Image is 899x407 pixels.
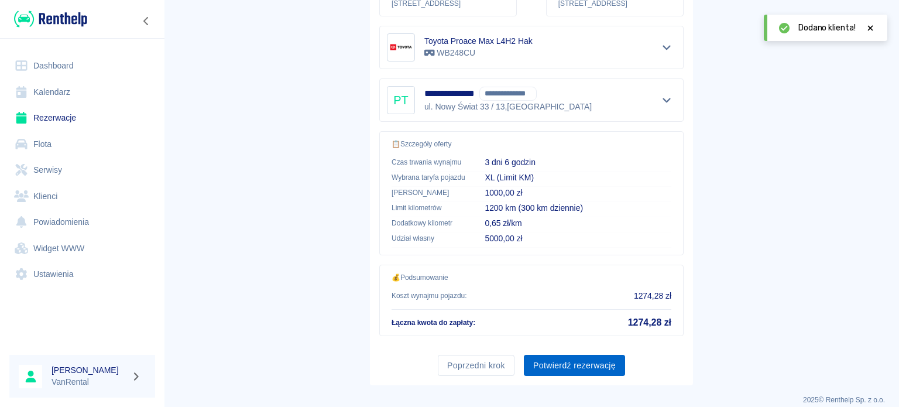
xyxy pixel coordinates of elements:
[424,35,533,47] h6: Toyota Proace Max L4H2 Hak
[389,36,413,59] img: Image
[14,9,87,29] img: Renthelp logo
[9,209,155,235] a: Powiadomienia
[438,355,514,377] button: Poprzedni krok
[392,187,466,198] p: [PERSON_NAME]
[9,183,155,210] a: Klienci
[138,13,155,29] button: Zwiń nawigację
[9,131,155,158] a: Flota
[634,290,671,302] p: 1274,28 zł
[392,272,671,283] p: 💰 Podsumowanie
[392,139,671,149] p: 📋 Szczegóły oferty
[9,235,155,262] a: Widget WWW
[9,261,155,288] a: Ustawienia
[485,202,671,214] p: 1200 km (300 km dziennie)
[657,92,677,108] button: Pokaż szczegóły
[9,53,155,79] a: Dashboard
[52,364,126,376] h6: [PERSON_NAME]
[424,47,533,59] p: WB248CU
[392,317,475,328] p: Łączna kwota do zapłaty :
[392,157,466,167] p: Czas trwania wynajmu
[628,317,671,329] h5: 1274,28 zł
[524,355,625,377] button: Potwierdź rezerwację
[9,105,155,131] a: Rezerwacje
[9,157,155,183] a: Serwisy
[392,203,466,213] p: Limit kilometrów
[387,86,415,114] div: PT
[485,156,671,169] p: 3 dni 6 godzin
[178,395,885,405] p: 2025 © Renthelp Sp. z o.o.
[798,22,856,34] span: Dodano klienta!
[485,172,671,184] p: XL (Limit KM)
[424,101,592,113] p: ul. Nowy Świat 33 / 13 , [GEOGRAPHIC_DATA]
[392,290,467,301] p: Koszt wynajmu pojazdu :
[392,172,466,183] p: Wybrana taryfa pojazdu
[485,187,671,199] p: 1000,00 zł
[485,232,671,245] p: 5000,00 zł
[485,217,671,230] p: 0,65 zł/km
[52,376,126,388] p: VanRental
[392,218,466,228] p: Dodatkowy kilometr
[9,79,155,105] a: Kalendarz
[392,233,466,244] p: Udział własny
[657,39,677,56] button: Pokaż szczegóły
[9,9,87,29] a: Renthelp logo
